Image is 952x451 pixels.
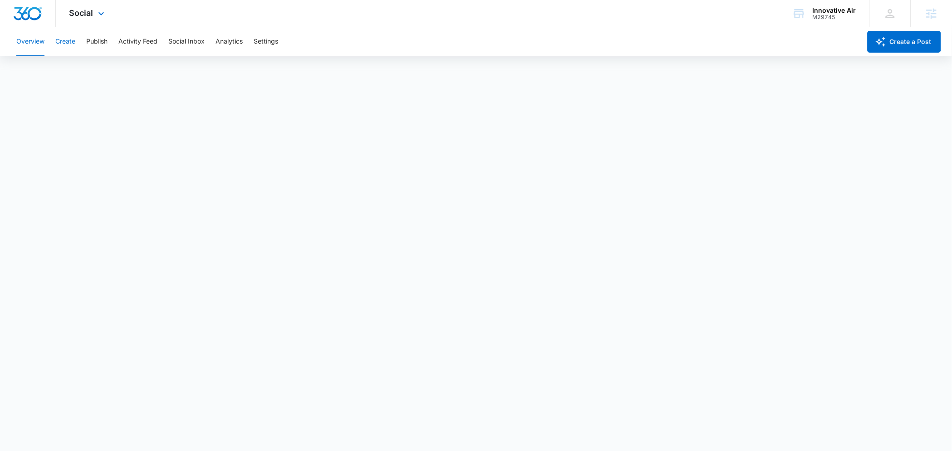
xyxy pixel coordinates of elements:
[16,27,44,56] button: Overview
[118,27,157,56] button: Activity Feed
[868,31,941,53] button: Create a Post
[813,14,856,20] div: account id
[216,27,243,56] button: Analytics
[168,27,205,56] button: Social Inbox
[254,27,278,56] button: Settings
[813,7,856,14] div: account name
[69,8,93,18] span: Social
[86,27,108,56] button: Publish
[55,27,75,56] button: Create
